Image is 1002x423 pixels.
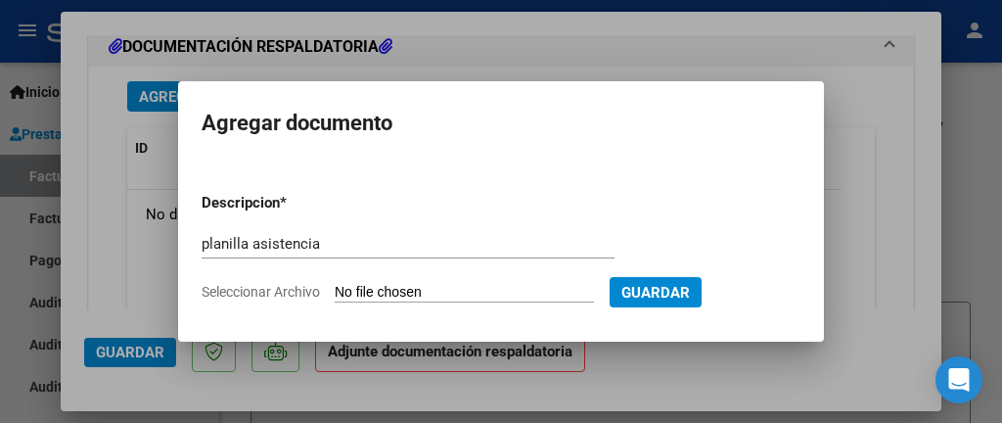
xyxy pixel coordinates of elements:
div: Open Intercom Messenger [935,356,982,403]
span: Guardar [621,284,690,302]
h2: Agregar documento [202,105,800,142]
p: Descripcion [202,192,382,214]
span: Seleccionar Archivo [202,284,320,300]
button: Guardar [610,277,702,307]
